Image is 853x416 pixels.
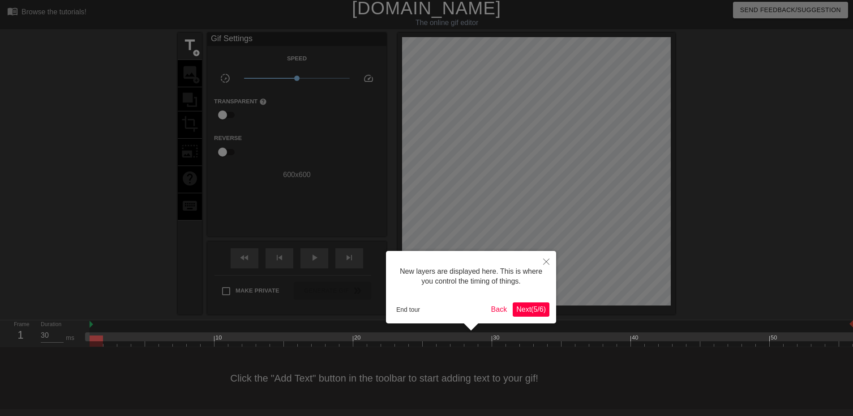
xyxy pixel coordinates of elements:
button: Close [536,251,556,272]
span: Next ( 5 / 6 ) [516,306,546,313]
div: New layers are displayed here. This is where you control the timing of things. [393,258,549,296]
button: Back [488,302,511,317]
button: End tour [393,303,424,316]
button: Next [513,302,549,317]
